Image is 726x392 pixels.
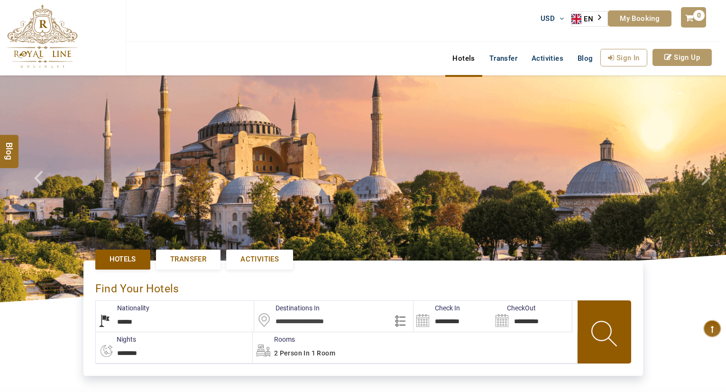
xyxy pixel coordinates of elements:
[156,250,221,269] a: Transfer
[3,142,16,150] span: Blog
[571,11,608,27] div: Language
[95,272,631,300] div: Find Your Hotels
[445,49,482,68] a: Hotels
[254,303,320,313] label: Destinations In
[482,49,524,68] a: Transfer
[95,250,150,269] a: Hotels
[689,75,726,302] a: Check next image
[693,10,705,21] span: 0
[571,11,608,27] aside: Language selected: English
[570,49,600,68] a: Blog
[541,14,555,23] span: USD
[7,4,78,68] img: The Royal Line Holidays
[253,335,295,344] label: Rooms
[274,349,335,357] span: 2 Person in 1 Room
[681,7,706,28] a: 0
[608,10,671,27] a: My Booking
[600,49,647,66] a: Sign In
[22,75,58,302] a: Check next prev
[95,335,136,344] label: nights
[414,301,493,332] input: Search
[493,303,536,313] label: CheckOut
[578,54,593,63] span: Blog
[96,303,149,313] label: Nationality
[652,49,712,66] a: Sign Up
[240,254,279,264] span: Activities
[571,12,607,26] a: EN
[170,254,206,264] span: Transfer
[414,303,460,313] label: Check In
[226,250,293,269] a: Activities
[110,254,136,264] span: Hotels
[524,49,570,68] a: Activities
[493,301,572,332] input: Search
